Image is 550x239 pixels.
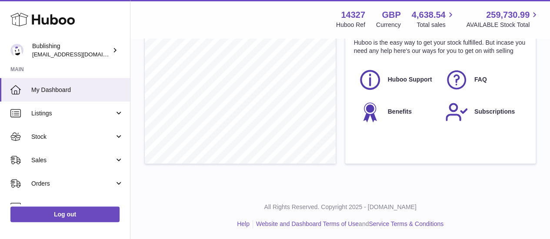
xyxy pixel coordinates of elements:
[369,220,443,227] a: Service Terms & Conditions
[388,108,412,116] span: Benefits
[358,68,436,92] a: Huboo Support
[474,108,515,116] span: Subscriptions
[137,203,543,211] p: All Rights Reserved. Copyright 2025 - [DOMAIN_NAME]
[31,180,114,188] span: Orders
[32,42,110,59] div: Bublishing
[376,21,401,29] div: Currency
[32,51,128,58] span: [EMAIL_ADDRESS][DOMAIN_NAME]
[445,68,523,92] a: FAQ
[256,220,359,227] a: Website and Dashboard Terms of Use
[486,9,530,21] span: 259,730.99
[31,156,114,164] span: Sales
[388,75,432,84] span: Huboo Support
[31,203,123,211] span: Usage
[341,9,365,21] strong: 14327
[445,100,523,124] a: Subscriptions
[31,109,114,118] span: Listings
[31,133,114,141] span: Stock
[382,9,400,21] strong: GBP
[466,21,540,29] span: AVAILABLE Stock Total
[412,9,446,21] span: 4,638.54
[358,100,436,124] a: Benefits
[466,9,540,29] a: 259,730.99 AVAILABLE Stock Total
[474,75,487,84] span: FAQ
[354,39,527,55] p: Huboo is the easy way to get your stock fulfilled. But incase you need any help here's our ways f...
[10,206,120,222] a: Log out
[10,44,23,57] img: internalAdmin-14327@internal.huboo.com
[417,21,455,29] span: Total sales
[237,220,250,227] a: Help
[412,9,456,29] a: 4,638.54 Total sales
[336,21,365,29] div: Huboo Ref
[253,220,443,228] li: and
[31,86,123,94] span: My Dashboard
